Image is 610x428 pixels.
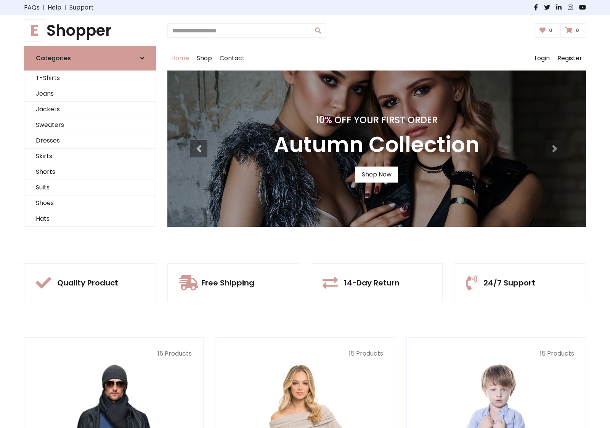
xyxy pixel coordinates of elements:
a: Shoes [24,196,156,211]
h1: Shopper [24,21,156,40]
h6: Categories [36,55,71,62]
a: Support [69,3,94,12]
span: 0 [574,27,581,34]
h4: 10% Off Your First Order [274,115,480,126]
a: Jackets [24,102,156,117]
a: Categories [24,46,156,71]
a: 0 [535,23,559,38]
p: 15 Products [418,349,574,358]
a: Home [167,46,193,71]
a: Shop Now [355,167,398,183]
span: | [40,3,48,12]
a: Help [48,3,61,12]
a: Skirts [24,149,156,164]
h5: Free Shipping [201,278,254,287]
a: Jeans [24,86,156,102]
h5: Quality Product [57,278,118,287]
a: Shorts [24,164,156,180]
a: Suits [24,180,156,196]
a: Login [531,46,554,71]
a: T-Shirts [24,71,156,86]
a: Sweaters [24,117,156,133]
p: 15 Products [36,349,192,358]
span: E [24,19,45,42]
span: 0 [547,27,554,34]
a: Dresses [24,133,156,149]
a: Register [554,46,586,71]
a: Shop [193,46,216,71]
a: FAQs [24,3,40,12]
a: 0 [560,23,586,38]
a: Contact [216,46,249,71]
p: 15 Products [227,349,383,358]
a: Hats [24,211,156,227]
h5: 14-Day Return [344,278,400,287]
h3: Autumn Collection [274,132,480,157]
h5: 24/7 Support [483,278,535,287]
a: EShopper [24,21,156,40]
span: | [61,3,69,12]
